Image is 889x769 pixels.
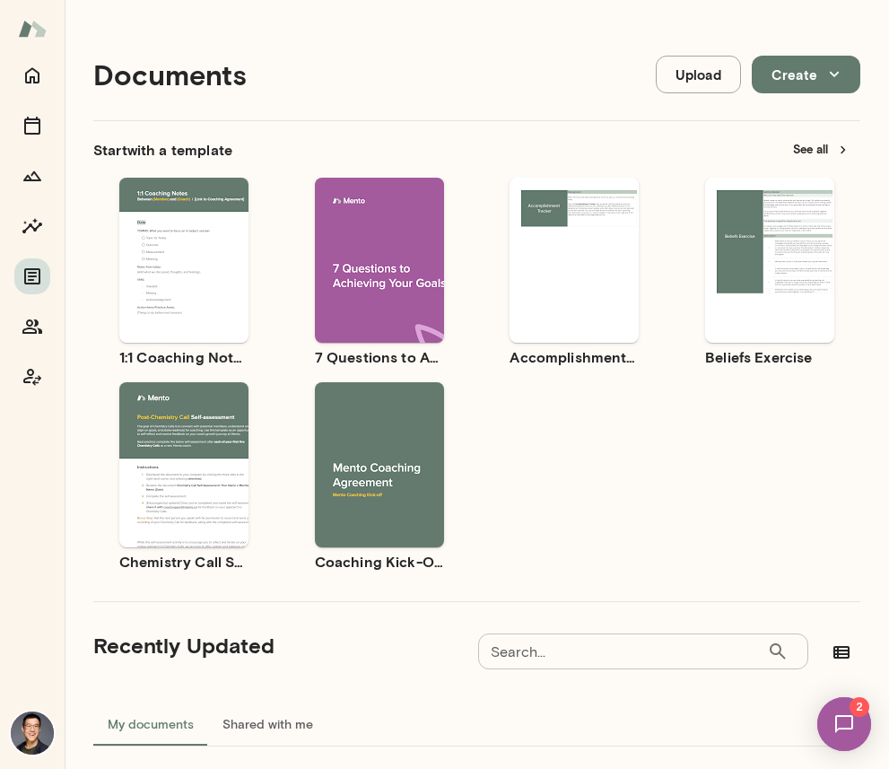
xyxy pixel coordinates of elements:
img: Ryan Tang [11,712,54,755]
button: Insights [14,208,50,244]
h6: Accomplishment Tracker [510,346,639,368]
h4: Documents [93,57,247,92]
button: Growth Plan [14,158,50,194]
h6: 7 Questions to Achieving Your Goals [315,346,444,368]
button: See all [782,135,860,163]
button: Upload [656,56,741,93]
button: Members [14,309,50,345]
button: My documents [93,703,208,746]
button: Create [752,56,860,93]
h6: Start with a template [93,139,232,161]
h6: Coaching Kick-Off | Coaching Agreement [315,551,444,572]
h6: Beliefs Exercise [705,346,834,368]
button: Sessions [14,108,50,144]
h6: 1:1 Coaching Notes [119,346,248,368]
img: Mento [18,12,47,46]
div: documents tabs [93,703,860,746]
button: Coach app [14,359,50,395]
button: Home [14,57,50,93]
h6: Chemistry Call Self-Assessment [Coaches only] [119,551,248,572]
button: Documents [14,258,50,294]
button: Shared with me [208,703,327,746]
h5: Recently Updated [93,631,275,660]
